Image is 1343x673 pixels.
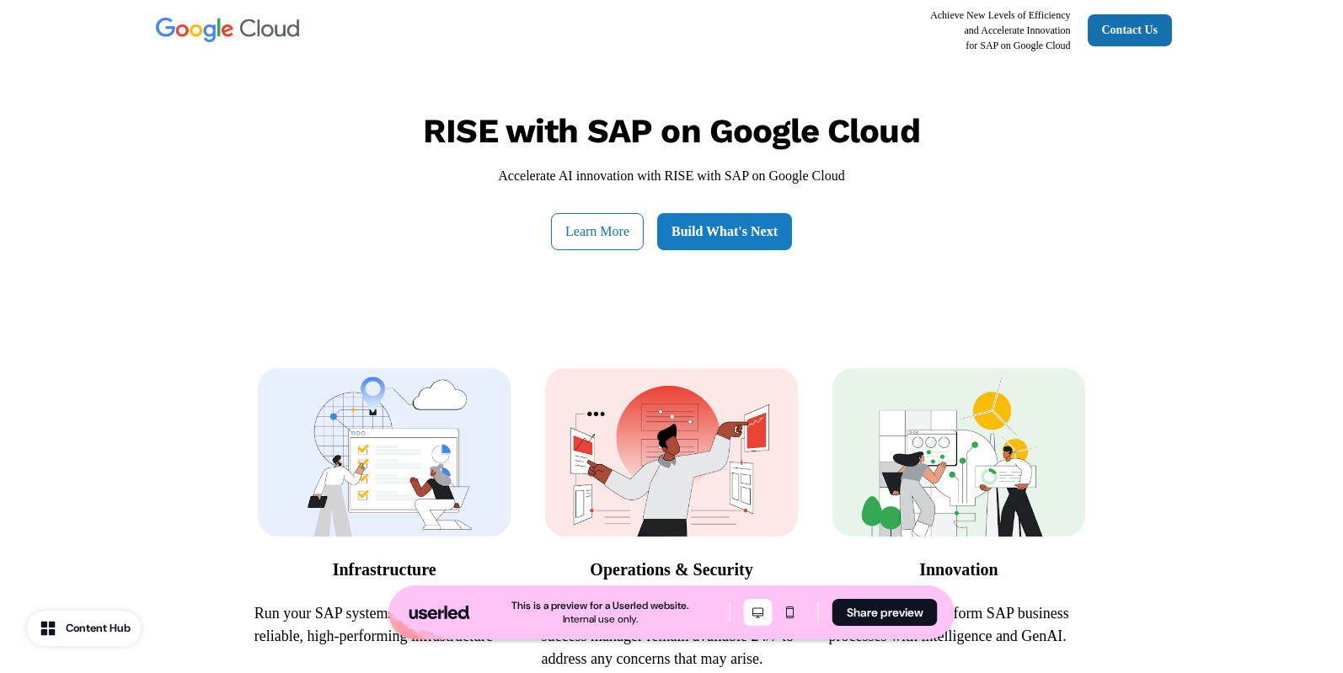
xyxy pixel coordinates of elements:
[590,560,752,579] strong: Operations & Security
[254,602,515,648] p: Run your SAP systems on scalable, reliable, high-performing infrastructure
[423,110,920,152] p: RISE with SAP on Google Cloud
[27,611,141,646] button: Content Hub
[511,599,689,612] div: This is a preview for a Userled website.
[563,612,638,626] div: Internal use only.
[66,620,131,637] div: Content Hub
[1088,14,1173,46] a: Contact Us
[498,166,844,186] p: Accelerate AI innovation with RISE with SAP on Google Cloud
[551,213,644,250] button: Learn More
[657,213,792,250] a: Build What's Next
[333,560,436,579] strong: Infrastructure
[919,560,998,579] strong: Innovation
[930,8,1070,53] p: Achieve New Levels of Efficiency and Accelerate Innovation for SAP on Google Cloud
[776,599,805,626] button: Mobile mode
[744,599,773,626] button: Desktop mode
[832,599,938,626] button: Share preview
[828,602,1089,648] p: Modernize and transform SAP business processes with intelligence and GenAI.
